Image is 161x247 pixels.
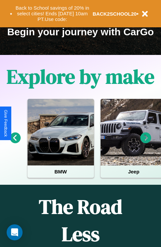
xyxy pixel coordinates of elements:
div: Open Intercom Messenger [7,224,23,240]
h4: BMW [28,165,94,178]
h1: Explore by make [7,63,154,90]
button: Back to School savings of 20% in select cities! Ends [DATE] 10am PT.Use code: [12,3,93,24]
div: Give Feedback [3,110,8,137]
b: BACK2SCHOOL20 [93,11,137,17]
